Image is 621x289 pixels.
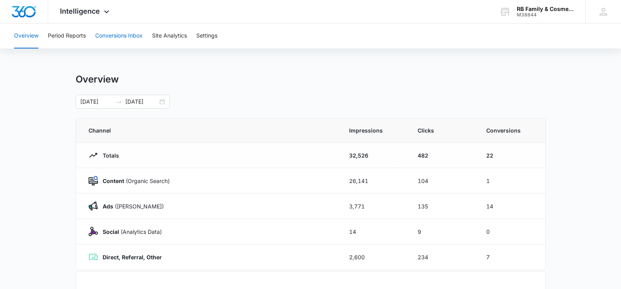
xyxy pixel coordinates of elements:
div: account name [517,6,574,12]
td: 14 [340,219,408,244]
span: Conversions [486,126,533,135]
strong: Direct, Referral, Other [103,254,162,260]
td: 104 [408,168,477,194]
td: 22 [477,143,545,168]
td: 2,600 [340,244,408,270]
strong: Ads [103,203,113,210]
input: Start date [80,97,113,106]
span: swap-right [116,99,122,105]
button: Overview [14,23,38,48]
img: Social [89,227,98,236]
span: to [116,99,122,105]
p: ([PERSON_NAME]) [98,202,164,210]
span: Clicks [418,126,467,135]
img: Ads [89,201,98,211]
td: 14 [477,194,545,219]
td: 32,526 [340,143,408,168]
span: Channel [89,126,330,135]
strong: Social [103,228,119,235]
span: Intelligence [60,7,100,15]
strong: Content [103,178,124,184]
td: 9 [408,219,477,244]
p: (Analytics Data) [98,228,162,236]
button: Settings [196,23,217,48]
td: 135 [408,194,477,219]
td: 26,141 [340,168,408,194]
div: account id [517,12,574,18]
td: 3,771 [340,194,408,219]
td: 7 [477,244,545,270]
p: Totals [98,151,119,160]
img: Content [89,176,98,185]
p: (Organic Search) [98,177,170,185]
input: End date [125,97,158,106]
span: Impressions [349,126,399,135]
button: Period Reports [48,23,86,48]
td: 1 [477,168,545,194]
td: 482 [408,143,477,168]
td: 234 [408,244,477,270]
button: Site Analytics [152,23,187,48]
h1: Overview [76,74,119,85]
td: 0 [477,219,545,244]
button: Conversions Inbox [95,23,143,48]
